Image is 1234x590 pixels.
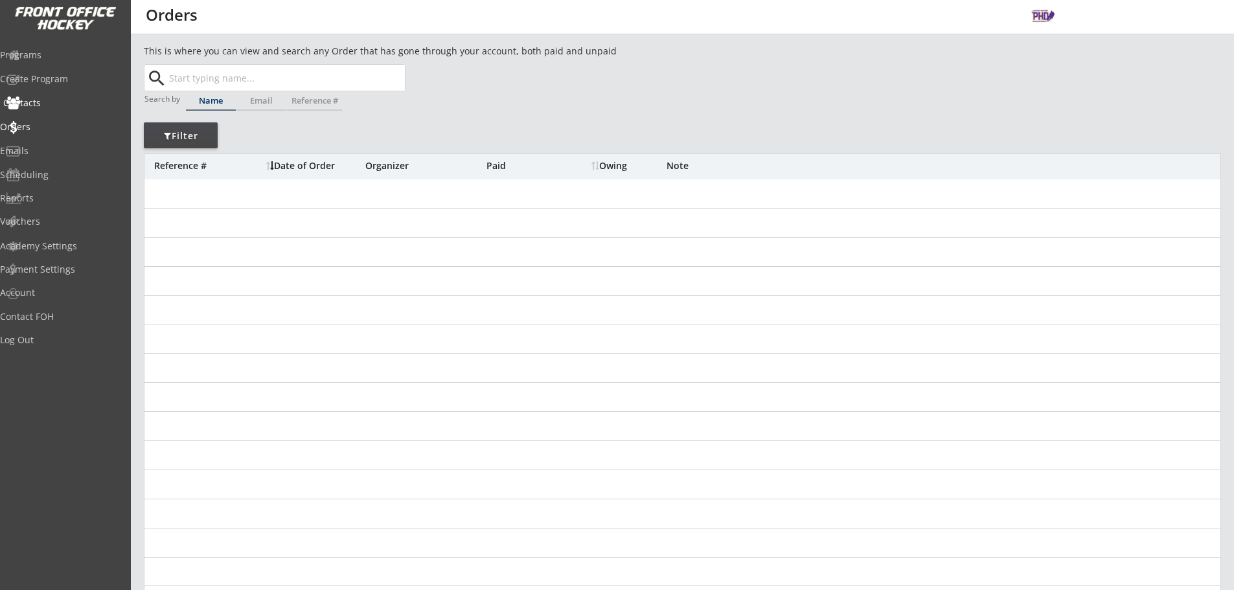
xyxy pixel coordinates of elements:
div: Name [186,96,236,105]
div: Contacts [3,98,120,108]
div: Search by [144,95,181,103]
div: Reference # [287,96,342,105]
button: search [146,68,167,89]
input: Start typing name... [166,65,405,91]
div: Paid [486,161,556,170]
div: Date of Order [266,161,362,170]
div: Reference # [154,161,260,170]
div: Note [667,161,1220,170]
div: Filter [144,130,218,142]
div: This is where you can view and search any Order that has gone through your account, both paid and... [144,45,691,58]
div: Owing [591,161,666,170]
div: Email [236,96,286,105]
div: Organizer [365,161,483,170]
